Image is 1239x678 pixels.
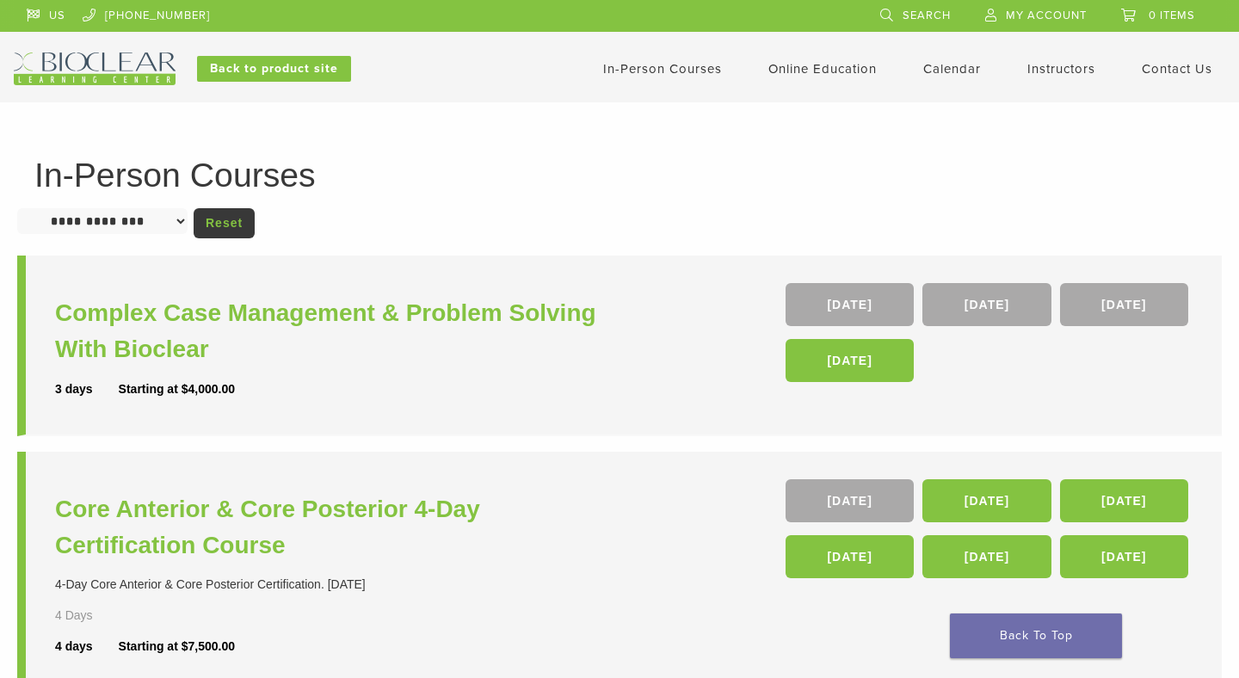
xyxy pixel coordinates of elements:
a: [DATE] [786,479,914,522]
a: Back To Top [950,613,1122,658]
div: 4-Day Core Anterior & Core Posterior Certification. [DATE] [55,576,624,594]
span: Search [903,9,951,22]
div: , , , [786,283,1193,391]
div: , , , , , [786,479,1193,587]
a: Online Education [768,61,877,77]
div: 4 Days [55,607,140,625]
a: Instructors [1027,61,1095,77]
div: 3 days [55,380,119,398]
a: [DATE] [922,535,1051,578]
a: [DATE] [786,339,914,382]
a: [DATE] [922,479,1051,522]
a: [DATE] [1060,535,1188,578]
a: [DATE] [1060,283,1188,326]
a: In-Person Courses [603,61,722,77]
a: [DATE] [1060,479,1188,522]
a: [DATE] [922,283,1051,326]
div: 4 days [55,638,119,656]
img: Bioclear [14,52,176,85]
div: Starting at $7,500.00 [119,638,235,656]
span: My Account [1006,9,1087,22]
span: 0 items [1149,9,1195,22]
a: Contact Us [1142,61,1212,77]
a: [DATE] [786,283,914,326]
a: Complex Case Management & Problem Solving With Bioclear [55,295,624,367]
h1: In-Person Courses [34,158,1205,192]
a: Reset [194,208,255,238]
div: Starting at $4,000.00 [119,380,235,398]
a: Calendar [923,61,981,77]
a: Back to product site [197,56,351,82]
a: Core Anterior & Core Posterior 4-Day Certification Course [55,491,624,564]
a: [DATE] [786,535,914,578]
